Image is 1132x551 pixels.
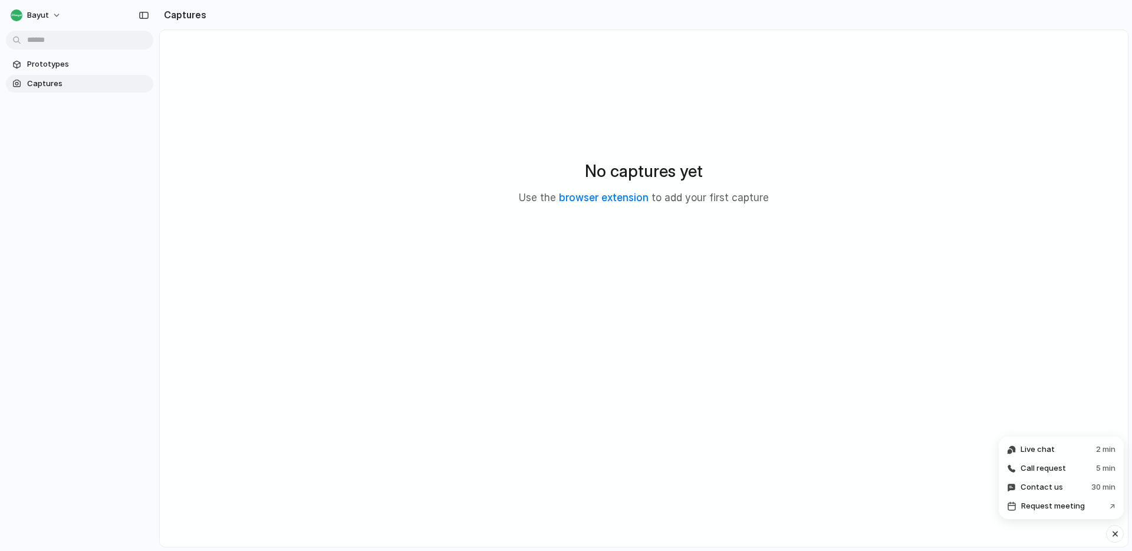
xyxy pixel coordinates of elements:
span: Prototypes [27,58,149,70]
h2: No captures yet [585,159,703,183]
span: Captures [27,78,149,90]
span: ↗ [1110,500,1115,512]
span: Live chat [1021,444,1055,455]
span: Call request [1021,463,1066,474]
p: Use the to add your first capture [519,191,769,206]
span: Contact us [1021,481,1063,493]
button: Request meeting↗ [1002,497,1120,516]
h2: Captures [159,8,206,22]
span: Request meeting [1021,500,1085,512]
a: browser extension [559,192,649,204]
button: Live chat2 min [1002,440,1120,459]
span: 30 min [1091,481,1115,493]
button: Contact us30 min [1002,478,1120,497]
button: Bayut [6,6,67,25]
button: Call request5 min [1002,459,1120,478]
a: Captures [6,75,153,93]
a: Prototypes [6,55,153,73]
span: 5 min [1096,463,1115,474]
span: Bayut [27,9,49,21]
span: 2 min [1096,444,1115,455]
